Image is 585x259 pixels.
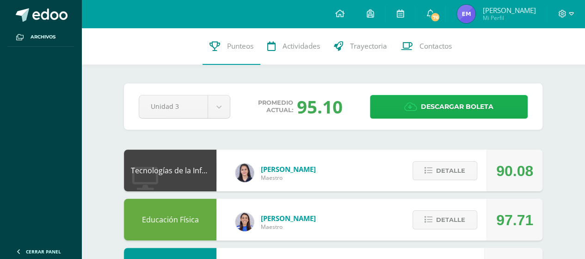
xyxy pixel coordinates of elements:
[261,214,316,223] span: [PERSON_NAME]
[413,210,477,229] button: Detalle
[235,164,254,182] img: dbcf09110664cdb6f63fe058abfafc14.png
[327,28,394,65] a: Trayectoria
[139,95,230,118] a: Unidad 3
[457,5,475,23] img: 328c7fac29e90a9ed1b90325c0dc9cde.png
[421,95,493,118] span: Descargar boleta
[151,95,196,117] span: Unidad 3
[413,161,477,180] button: Detalle
[430,12,440,22] span: 76
[261,164,316,174] span: [PERSON_NAME]
[436,162,465,179] span: Detalle
[419,41,452,51] span: Contactos
[297,95,343,119] div: 95.10
[227,41,253,51] span: Punteos
[203,28,260,65] a: Punteos
[496,199,533,241] div: 97.71
[370,95,528,119] a: Descargar boleta
[496,150,533,192] div: 90.08
[124,199,216,240] div: Educación Física
[258,99,293,114] span: Promedio actual:
[350,41,387,51] span: Trayectoria
[235,213,254,231] img: 0eea5a6ff783132be5fd5ba128356f6f.png
[283,41,320,51] span: Actividades
[26,248,61,255] span: Cerrar panel
[31,33,55,41] span: Archivos
[436,211,465,228] span: Detalle
[394,28,459,65] a: Contactos
[7,28,74,47] a: Archivos
[482,14,536,22] span: Mi Perfil
[261,223,316,231] span: Maestro
[261,174,316,182] span: Maestro
[260,28,327,65] a: Actividades
[124,150,216,191] div: Tecnologías de la Información y Comunicación: Computación
[482,6,536,15] span: [PERSON_NAME]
